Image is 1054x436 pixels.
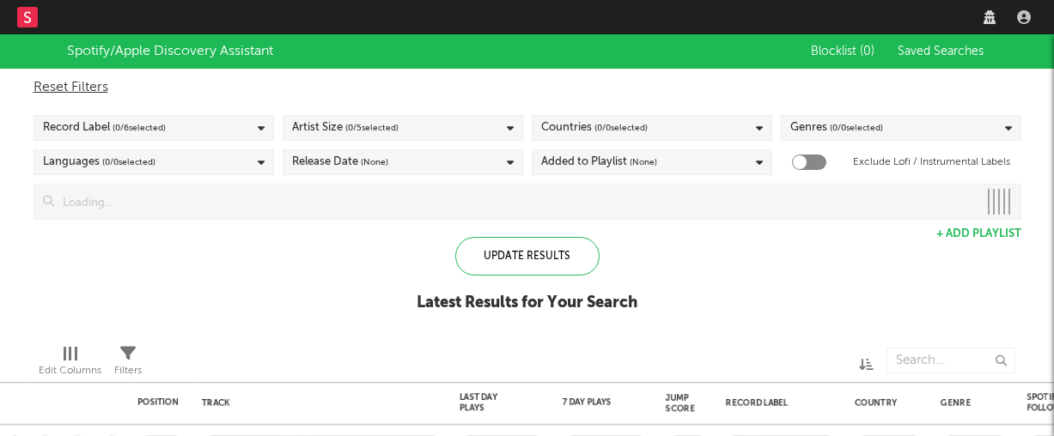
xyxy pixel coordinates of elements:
[39,339,101,389] div: Edit Columns
[34,77,1021,98] div: Reset Filters
[114,360,142,381] div: Filters
[860,45,874,58] span: ( 0 )
[67,41,273,62] div: Spotify/Apple Discovery Assistant
[790,118,883,138] div: Genres
[941,398,1001,409] div: Genre
[830,118,883,138] span: ( 0 / 0 selected)
[114,339,142,389] div: Filters
[893,45,987,58] button: Saved Searches
[541,118,648,138] div: Countries
[541,152,657,173] div: Added to Playlist
[460,392,520,413] div: Last Day Plays
[886,348,1015,373] input: Search...
[726,398,829,409] div: Record Label
[292,152,388,173] div: Release Date
[54,185,978,219] input: Loading...
[855,398,915,409] div: Country
[853,152,1010,173] label: Exclude Lofi / Instrumental Labels
[102,152,155,173] span: ( 0 / 0 selected)
[113,118,166,138] span: ( 0 / 6 selected)
[936,228,1021,239] button: + Add Playlist
[594,118,648,138] span: ( 0 / 0 selected)
[137,397,179,408] div: Position
[811,45,874,58] span: Blocklist
[417,293,637,313] div: Latest Results for Your Search
[898,45,987,58] span: Saved Searches
[43,118,166,138] div: Record Label
[630,152,657,173] span: (None)
[455,237,600,276] div: Update Results
[292,118,399,138] div: Artist Size
[666,393,695,414] div: Jump Score
[345,118,399,138] span: ( 0 / 5 selected)
[361,152,388,173] span: (None)
[563,397,623,408] div: 7 Day Plays
[39,360,101,381] div: Edit Columns
[43,152,155,173] div: Languages
[202,398,434,409] div: Track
